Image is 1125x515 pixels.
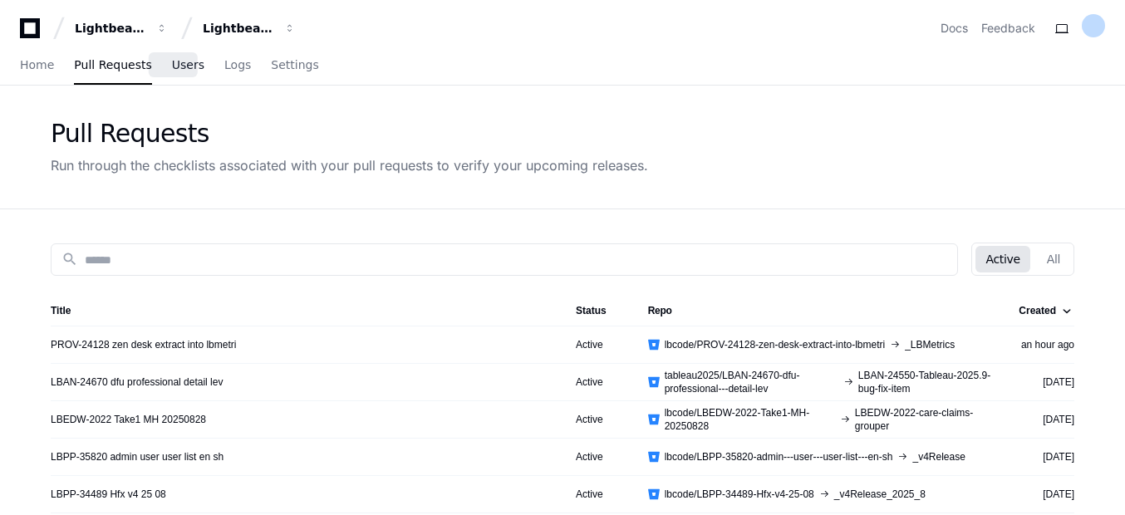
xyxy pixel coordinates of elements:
div: Active [576,450,621,463]
span: Settings [271,60,318,70]
a: Users [172,47,204,85]
div: Title [51,304,71,317]
a: LBAN-24670 dfu professional detail lev [51,375,223,389]
div: [DATE] [1019,375,1074,389]
button: Active [975,246,1029,272]
a: LBPP-34489 Hfx v4 25 08 [51,488,166,501]
span: _v4Release_2025_8 [834,488,926,501]
span: _v4Release [912,450,965,463]
div: Created [1019,304,1071,317]
span: Pull Requests [74,60,151,70]
a: PROV-24128 zen desk extract into lbmetri [51,338,236,351]
span: tableau2025/LBAN-24670-dfu-professional---detail-lev [665,369,838,395]
a: Home [20,47,54,85]
button: All [1037,246,1070,272]
span: Home [20,60,54,70]
span: lbcode/LBEDW-2022-Take1-MH-20250828 [665,406,835,433]
div: Status [576,304,607,317]
div: Active [576,375,621,389]
span: lbcode/PROV-24128-zen-desk-extract-into-lbmetri [665,338,885,351]
a: LBPP-35820 admin user user list en sh [51,450,224,463]
span: _LBMetrics [905,338,955,351]
a: Logs [224,47,251,85]
div: Created [1019,304,1056,317]
span: LBEDW-2022-care-claims-grouper [855,406,992,433]
a: Settings [271,47,318,85]
div: Pull Requests [51,119,648,149]
span: lbcode/LBPP-34489-Hfx-v4-25-08 [665,488,814,501]
div: [DATE] [1019,488,1074,501]
div: Active [576,338,621,351]
div: Lightbeam Health [75,20,146,37]
div: an hour ago [1019,338,1074,351]
th: Repo [635,296,1006,326]
a: Pull Requests [74,47,151,85]
div: Run through the checklists associated with your pull requests to verify your upcoming releases. [51,155,648,175]
a: LBEDW-2022 Take1 MH 20250828 [51,413,206,426]
div: Active [576,413,621,426]
span: LBAN-24550-Tableau-2025.9-bug-fix-item [858,369,993,395]
div: Lightbeam Health Solutions [203,20,274,37]
div: [DATE] [1019,450,1074,463]
div: Active [576,488,621,501]
span: Logs [224,60,251,70]
button: Feedback [981,20,1035,37]
div: [DATE] [1019,413,1074,426]
a: Docs [941,20,968,37]
div: Title [51,304,549,317]
span: Users [172,60,204,70]
button: Lightbeam Health [68,13,174,43]
span: lbcode/LBPP-35820-admin---user---user-list---en-sh [665,450,893,463]
button: Lightbeam Health Solutions [196,13,302,43]
div: Status [576,304,621,317]
mat-icon: search [61,251,78,267]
